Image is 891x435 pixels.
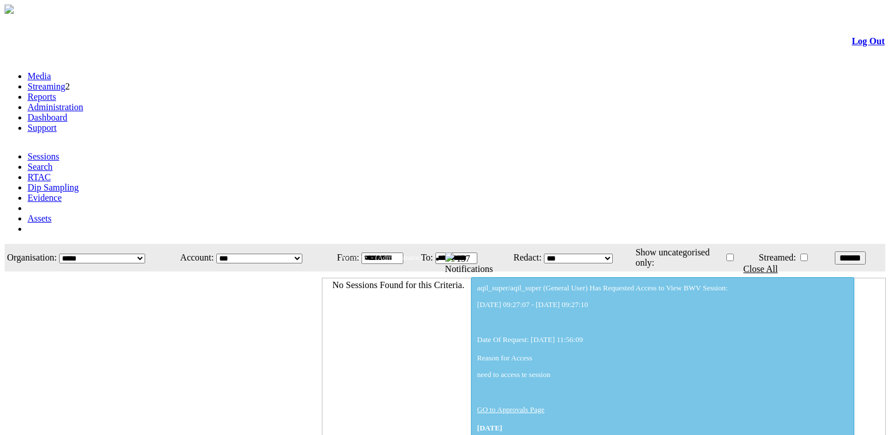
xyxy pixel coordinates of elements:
[332,280,464,290] span: No Sessions Found for this Criteria.
[65,81,70,91] span: 2
[28,102,83,112] a: Administration
[28,162,53,172] a: Search
[477,405,544,414] a: GO to Approvals Page
[28,92,56,102] a: Reports
[28,71,51,81] a: Media
[28,112,67,122] a: Dashboard
[445,264,862,274] div: Notifications
[477,283,849,433] div: aqil_super/aqil_super (General User) Has Requested Access to View BWV Session: Date Of Request: [...
[28,81,65,91] a: Streaming
[339,253,422,262] span: Welcome, - (Administrator)
[28,213,52,223] a: Assets
[28,193,62,203] a: Evidence
[28,172,50,182] a: RTAC
[6,245,57,270] td: Organisation:
[5,5,14,14] img: arrow-3.png
[477,370,849,379] p: need to access te session
[457,254,470,263] span: 137
[852,36,885,46] a: Log Out
[744,264,778,274] a: Close All
[330,245,360,270] td: From:
[28,182,79,192] a: Dip Sampling
[477,424,503,432] span: [DATE]
[445,253,454,262] img: bell25.png
[28,123,57,133] a: Support
[477,300,849,309] p: [DATE] 09:27:07 - [DATE] 09:27:10
[28,152,59,161] a: Sessions
[170,245,215,270] td: Account:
